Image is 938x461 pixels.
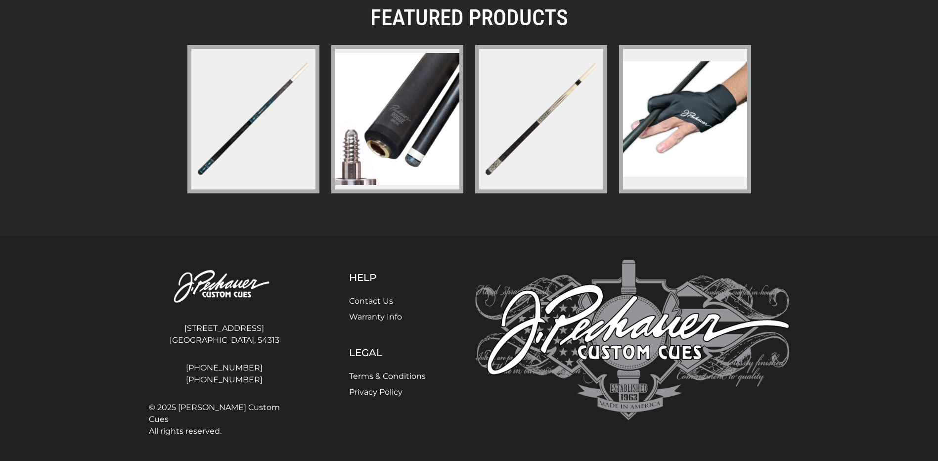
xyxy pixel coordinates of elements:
[149,362,300,374] a: [PHONE_NUMBER]
[477,55,605,183] img: jp-series-r-jp24-r
[189,55,317,183] img: pl-31-limited-edition
[349,347,426,359] h5: Legal
[149,319,300,350] address: [STREET_ADDRESS] [GEOGRAPHIC_DATA], 54313
[149,374,300,386] a: [PHONE_NUMBER]
[619,45,751,193] a: pechauer-glove-copy
[349,272,426,283] h5: Help
[349,312,402,322] a: Warranty Info
[187,4,751,31] h2: FEATURED PRODUCTS
[349,371,426,381] a: Terms & Conditions
[475,45,607,193] a: jp-series-r-jp24-r
[149,260,300,315] img: Pechauer Custom Cues
[335,53,459,185] img: pechauer-piloted-rogue-carbon-break-shaft-pro-series
[187,45,319,193] a: pl-31-limited-edition
[623,61,747,177] img: pechauer-glove-copy
[349,387,402,397] a: Privacy Policy
[349,296,393,306] a: Contact Us
[475,260,790,420] img: Pechauer Custom Cues
[149,402,300,437] span: © 2025 [PERSON_NAME] Custom Cues All rights reserved.
[331,45,463,193] a: pechauer-piloted-rogue-carbon-break-shaft-pro-series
